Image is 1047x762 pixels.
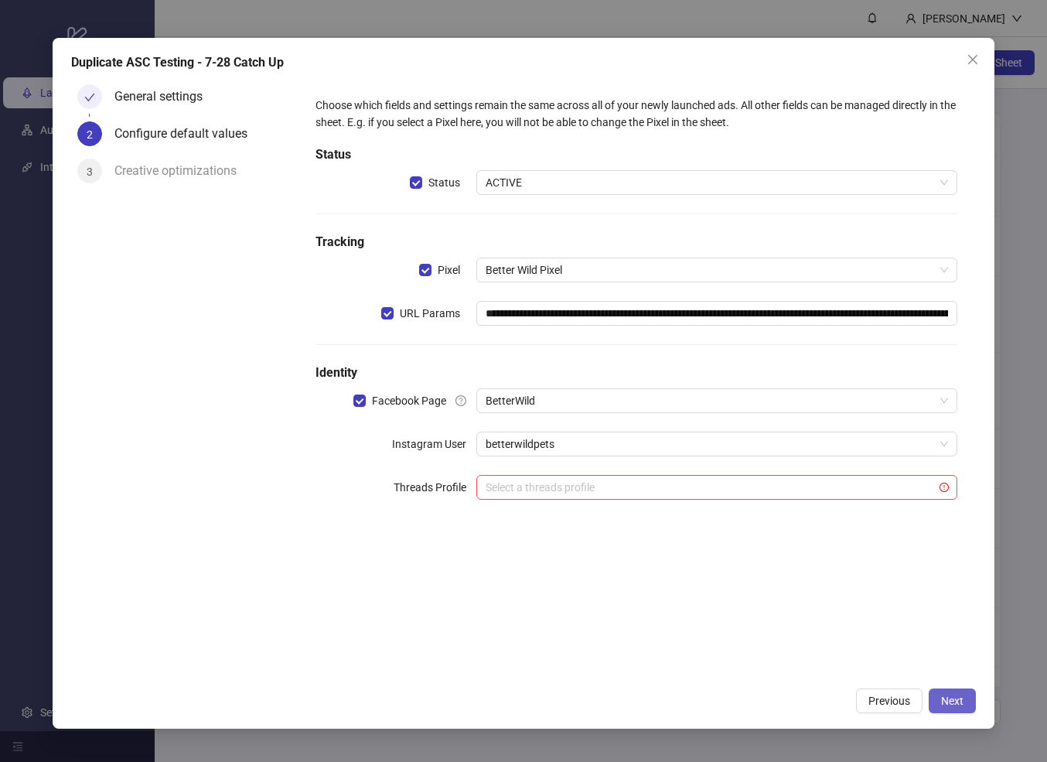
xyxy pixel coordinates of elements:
[486,432,948,456] span: betterwildpets
[315,364,957,382] h5: Identity
[941,695,963,707] span: Next
[114,121,260,146] div: Configure default values
[940,483,949,492] span: exclamation-circle
[868,695,910,707] span: Previous
[856,689,923,713] button: Previous
[315,233,957,251] h5: Tracking
[455,395,466,406] span: question-circle
[486,258,948,282] span: Better Wild Pixel
[392,432,476,456] label: Instagram User
[366,392,452,409] span: Facebook Page
[394,475,476,500] label: Threads Profile
[84,92,95,103] span: check
[422,174,466,191] span: Status
[431,261,466,278] span: Pixel
[394,305,466,322] span: URL Params
[929,689,976,713] button: Next
[87,128,93,141] span: 2
[114,159,249,183] div: Creative optimizations
[940,396,949,405] span: close-circle
[114,84,215,109] div: General settings
[960,47,985,72] button: Close
[315,145,957,164] h5: Status
[87,166,93,178] span: 3
[486,171,948,194] span: ACTIVE
[940,265,949,275] span: close-circle
[315,97,957,131] div: Choose which fields and settings remain the same across all of your newly launched ads. All other...
[967,53,979,66] span: close
[71,53,977,72] div: Duplicate ASC Testing - 7-28 Catch Up
[486,389,948,412] span: BetterWild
